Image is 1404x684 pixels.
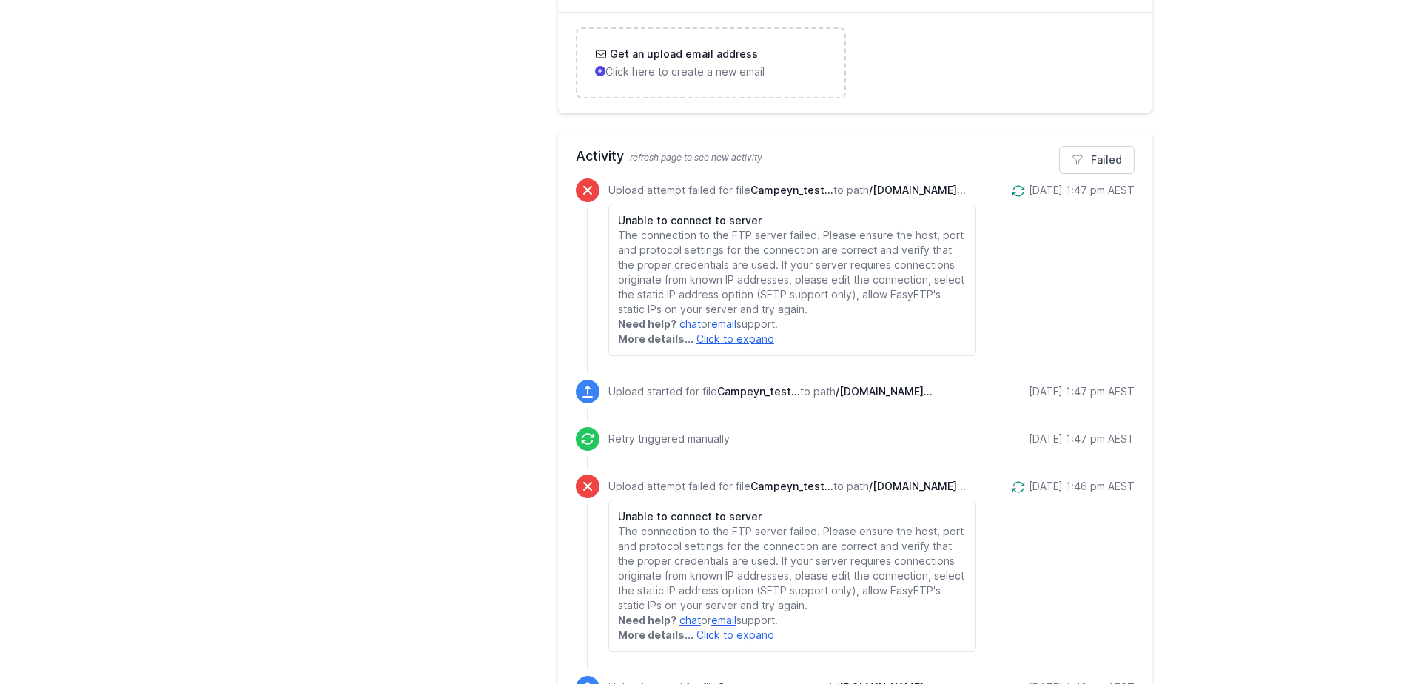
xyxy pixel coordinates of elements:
span: /sftp.sgch.com.au\\col-sftp\CAMPEYN [869,184,966,196]
h6: Unable to connect to server [618,509,967,524]
a: Click to expand [696,332,774,345]
a: chat [679,318,701,330]
h3: Get an upload email address [607,47,758,61]
div: [DATE] 1:46 pm AEST [1029,479,1135,494]
p: or support. [618,317,967,332]
a: Get an upload email address Click here to create a new email [577,29,844,97]
p: or support. [618,613,967,628]
h6: Unable to connect to server [618,213,967,228]
span: /sftp.sgch.com.au\\col-sftp\CAMPEYN [869,480,966,492]
span: refresh page to see new activity [630,152,762,163]
a: email [711,318,736,330]
p: Upload attempt failed for file to path [608,183,976,198]
a: email [711,614,736,626]
strong: Need help? [618,318,676,330]
p: Upload started for file to path [608,384,933,399]
h2: Activity [576,146,1135,167]
span: Campeyn_test1.xml [750,184,833,196]
p: Upload attempt failed for file to path [608,479,976,494]
div: [DATE] 1:47 pm AEST [1029,183,1135,198]
strong: More details... [618,332,693,345]
p: The connection to the FTP server failed. Please ensure the host, port and protocol settings for t... [618,524,967,613]
span: Campeyn_test1.xml [750,480,833,492]
span: Campeyn_test1.xml [717,385,800,398]
a: Failed [1059,146,1135,174]
strong: More details... [618,628,693,641]
a: Click to expand [696,628,774,641]
strong: Need help? [618,614,676,626]
div: [DATE] 1:47 pm AEST [1029,432,1135,446]
a: chat [679,614,701,626]
div: [DATE] 1:47 pm AEST [1029,384,1135,399]
span: /sftp.sgch.com.au\\col-sftp\CAMPEYN [836,385,933,398]
p: The connection to the FTP server failed. Please ensure the host, port and protocol settings for t... [618,228,967,317]
p: Click here to create a new email [595,64,827,79]
p: Retry triggered manually [608,432,730,446]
